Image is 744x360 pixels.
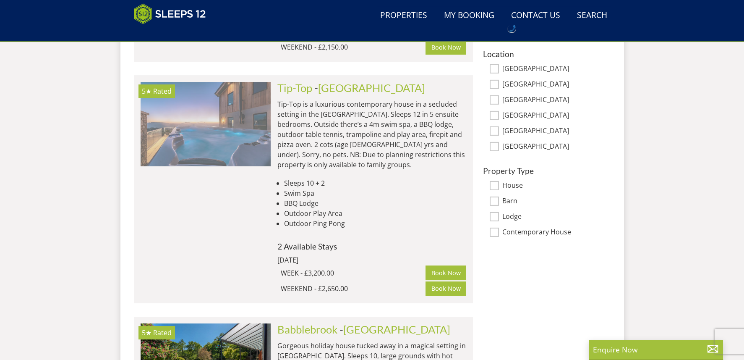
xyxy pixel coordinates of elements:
[277,323,337,336] a: Babblebrook
[502,80,604,89] label: [GEOGRAPHIC_DATA]
[574,6,611,25] a: Search
[141,82,271,166] a: 5★ Rated
[277,99,466,170] p: Tip-Top is a luxurious contemporary house in a secluded setting in the [GEOGRAPHIC_DATA]. Sleeps ...
[142,87,151,96] span: Tip-Top has a 5 star rating under the Quality in Tourism Scheme
[277,81,312,94] a: Tip-Top
[284,208,466,218] li: Outdoor Play Area
[284,198,466,208] li: BBQ Lodge
[281,268,426,278] div: WEEK - £3,200.00
[502,181,604,191] label: House
[134,3,206,24] img: Sleeps 12
[153,87,172,96] span: Rated
[502,213,604,222] label: Lodge
[284,188,466,198] li: Swim Spa
[277,255,391,265] div: [DATE]
[314,81,425,94] span: -
[426,265,466,280] a: Book Now
[130,29,218,37] iframe: Customer reviews powered by Trustpilot
[502,127,604,136] label: [GEOGRAPHIC_DATA]
[142,328,151,337] span: Babblebrook has a 5 star rating under the Quality in Tourism Scheme
[377,6,431,25] a: Properties
[281,284,426,294] div: WEEKEND - £2,650.00
[153,328,172,337] span: Rated
[343,323,450,336] a: [GEOGRAPHIC_DATA]
[483,50,604,58] h3: Location
[426,281,466,296] a: Book Now
[502,96,604,105] label: [GEOGRAPHIC_DATA]
[593,344,719,355] p: Enquire Now
[502,111,604,121] label: [GEOGRAPHIC_DATA]
[277,242,466,251] h4: 2 Available Stays
[141,82,271,166] img: tip-top-holiday-home-devon-sleeps-10-hot-tub.original.jpg
[509,25,516,32] img: hfpfyWBK5wQHBAGPgDf9c6qAYOxxMAAAAASUVORK5CYII=
[441,6,498,25] a: My Booking
[483,166,604,175] h3: Property Type
[502,65,604,74] label: [GEOGRAPHIC_DATA]
[502,228,604,237] label: Contemporary House
[502,142,604,152] label: [GEOGRAPHIC_DATA]
[508,25,516,32] div: Call: 01823 665500
[281,42,426,52] div: WEEKEND - £2,150.00
[318,81,425,94] a: [GEOGRAPHIC_DATA]
[284,218,466,229] li: Outdoor Ping Pong
[508,6,564,25] a: Contact Us
[426,40,466,54] a: Book Now
[339,323,450,336] span: -
[284,178,466,188] li: Sleeps 10 + 2
[502,197,604,206] label: Barn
